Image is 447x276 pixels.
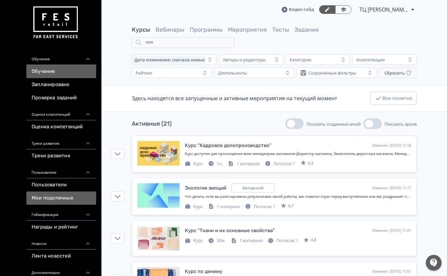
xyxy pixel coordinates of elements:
span: Дата изменения: сначала новые [134,57,205,62]
div: Курс [185,237,203,244]
span: 4.7 [288,203,293,209]
div: Курс [185,161,203,167]
div: Длительность [218,70,247,76]
div: Компетенции [356,57,385,62]
button: Длительность [214,68,294,78]
img: https://files.teachbase.ru/system/account/57463/logo/medium-936fc5084dd2c598f50a98b9cbe0469a.png [32,4,79,41]
a: Вебинары [155,26,184,33]
div: Новости [26,234,96,250]
div: Курс "Ткани и их основные свойства" [185,227,275,234]
button: Категории [286,54,350,65]
div: Здесь находятся все запущенные и активные мероприятия на текущий момент [132,94,337,102]
div: Потоков: 1 [268,237,298,244]
a: Проверка заданий [26,91,96,105]
div: Авторы и редакторы [223,57,265,62]
a: Курсы [132,26,150,33]
span: 4.3 [308,160,313,167]
button: Рейтинг [132,68,211,78]
div: Сохранённые фильтры [309,70,356,76]
span: Показать архив [384,121,417,127]
span: 4.8 [311,237,316,243]
div: 1 материал [208,203,240,210]
div: Потоков: 1 [245,203,275,210]
div: copyright [232,183,274,193]
div: Активные (21) [132,119,172,128]
a: Награды и рейтинг [26,221,96,234]
div: Оценка компетенций [26,105,96,120]
a: Оценка компетенций [26,120,96,134]
a: Обучение [26,65,96,78]
button: Компетенции [352,54,417,65]
a: Программы [190,26,223,33]
div: Курс доступен для прохождения всем менеджерам магазинов (Директор магазина, Заместитель директора... [185,151,411,157]
a: Задания [294,26,319,33]
div: Пользователи [26,163,96,178]
span: ТЦ Малибу Липецк СИН 6412506 [359,6,409,14]
div: Рейтинг [136,70,153,76]
div: Треки развития [26,134,96,149]
div: Геймификация [26,205,96,221]
span: Показать созданные мной [306,121,361,127]
div: 1 материал [231,237,263,244]
div: Изменен: [DATE] 11:01 [372,228,411,233]
a: Треки развития [26,149,96,163]
a: Мероприятия [228,26,267,33]
button: Все понятно [370,92,417,105]
a: Пользователи [26,178,96,192]
span: 30м. [217,237,226,243]
div: 1 материал [228,161,260,167]
div: Курс "Кадровое делопроизводство" [185,142,271,149]
a: Лента новостей [26,250,96,263]
div: Потоков: 1 [265,161,295,167]
div: Изменен: [DATE] 11:01 [372,269,411,274]
a: Переключиться в режим ученика [335,5,351,14]
div: Курс по дениму [185,268,222,275]
div: Обучение [26,49,96,65]
div: Что делать, если вы разочарованы результатами своей работы, вас охватил страх перед выступлением ... [185,194,411,199]
span: 1ч. [217,161,223,167]
div: Изменен: [DATE] 11:17 [372,185,411,191]
a: Тесты [272,26,289,33]
div: Курс [185,203,203,210]
button: Авторы и редакторы [219,54,283,65]
button: Сохранённые фильтры [297,68,377,78]
div: Экология эмоций [185,184,226,192]
div: Категории [290,57,312,62]
button: Сбросить [379,68,417,78]
button: Дата изменения: сначала новые [132,54,216,65]
a: Видео-гайд [282,6,314,13]
a: Запланировано [26,78,96,91]
div: Изменен: [DATE] 11:18 [372,143,411,148]
a: Мои подопечные [26,192,96,205]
